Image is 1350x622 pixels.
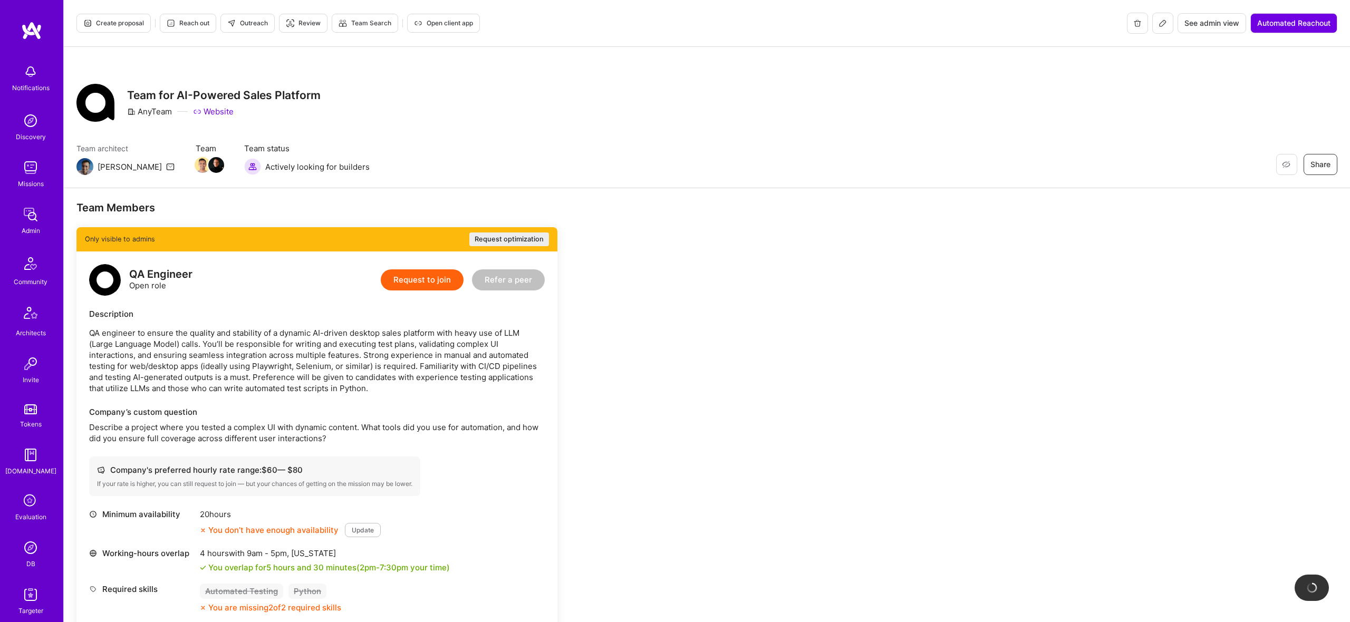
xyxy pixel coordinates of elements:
i: icon World [89,549,97,557]
div: You are missing 2 of 2 required skills [208,602,341,613]
span: Outreach [227,18,268,28]
span: Share [1310,159,1330,170]
div: AnyTeam [127,106,172,117]
button: Create proposal [76,14,151,33]
img: logo [89,264,121,296]
button: Team Search [332,14,398,33]
img: Team Member Avatar [195,157,210,173]
button: Review [279,14,327,33]
button: Outreach [220,14,275,33]
img: guide book [20,444,41,465]
i: icon CloseOrange [200,605,206,611]
div: [DOMAIN_NAME] [5,465,56,477]
span: See admin view [1184,18,1239,28]
div: Only visible to admins [76,227,557,251]
div: Company's preferred hourly rate range: $ 60 — $ 80 [97,464,412,475]
img: loading [1306,581,1318,594]
div: If your rate is higher, you can still request to join — but your chances of getting on the missio... [97,480,412,488]
div: Tokens [20,419,42,430]
div: Missions [18,178,44,189]
button: Refer a peer [472,269,545,290]
span: Reach out [167,18,209,28]
span: Team Search [339,18,391,28]
i: icon CompanyGray [127,108,136,116]
img: logo [21,21,42,40]
span: Team [196,143,223,154]
div: QA Engineer [129,269,192,280]
img: discovery [20,110,41,131]
span: Create proposal [83,18,144,28]
button: Request optimization [469,232,549,246]
div: Open role [129,269,192,291]
div: You overlap for 5 hours and 30 minutes ( your time) [208,562,450,573]
p: Describe a project where you tested a complex UI with dynamic content. What tools did you use for... [89,422,545,444]
i: icon Tag [89,585,97,593]
div: Working-hours overlap [89,548,195,559]
i: icon EyeClosed [1282,160,1290,169]
a: Team Member Avatar [196,156,209,174]
span: Review [286,18,321,28]
div: Targeter [18,605,43,616]
div: Admin [22,225,40,236]
img: Skill Targeter [20,584,41,605]
button: See admin view [1178,13,1246,33]
span: Team architect [76,143,175,154]
div: Company’s custom question [89,406,545,417]
i: icon Proposal [83,19,92,27]
div: Minimum availability [89,509,195,520]
div: Description [89,308,545,319]
img: tokens [24,404,37,414]
img: Actively looking for builders [244,158,261,175]
i: icon Cash [97,466,105,474]
div: Community [14,276,47,287]
i: icon Clock [89,510,97,518]
button: Automated Reachout [1250,13,1337,33]
div: Evaluation [15,511,46,522]
span: Automated Reachout [1257,18,1330,28]
div: 4 hours with [US_STATE] [200,548,450,559]
img: Invite [20,353,41,374]
div: Notifications [12,82,50,93]
div: [PERSON_NAME] [98,161,162,172]
i: icon Check [200,565,206,571]
span: 9am - 5pm , [245,548,291,558]
span: Actively looking for builders [265,161,370,172]
div: You don’t have enough availability [200,524,339,536]
div: Required skills [89,584,195,595]
i: icon Targeter [286,19,294,27]
div: Discovery [16,131,46,142]
a: Website [193,106,234,117]
img: teamwork [20,157,41,178]
span: Team status [244,143,370,154]
div: Python [288,584,326,599]
img: Community [18,251,43,276]
img: Team Member Avatar [208,157,224,173]
button: Open client app [407,14,480,33]
i: icon CloseOrange [200,527,206,533]
div: Invite [23,374,39,385]
button: Reach out [160,14,216,33]
div: DB [26,558,35,569]
span: Open client app [414,18,473,28]
i: icon Mail [166,162,175,171]
p: QA engineer to ensure the quality and stability of a dynamic AI-driven desktop sales platform wit... [89,327,545,394]
a: Team Member Avatar [209,156,223,174]
div: Team Members [76,201,557,215]
span: 2pm - 7:30pm [360,562,408,572]
button: Share [1304,154,1337,175]
div: Architects [16,327,46,338]
img: admin teamwork [20,204,41,225]
div: 20 hours [200,509,381,520]
img: Architects [18,302,43,327]
button: Request to join [381,269,464,290]
img: Team Architect [76,158,93,175]
h3: Team for AI-Powered Sales Platform [127,89,321,102]
img: bell [20,61,41,82]
i: icon SelectionTeam [21,491,41,511]
img: Admin Search [20,537,41,558]
button: Update [345,523,381,537]
div: Automated Testing [200,584,283,599]
img: Company Logo [76,84,114,122]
